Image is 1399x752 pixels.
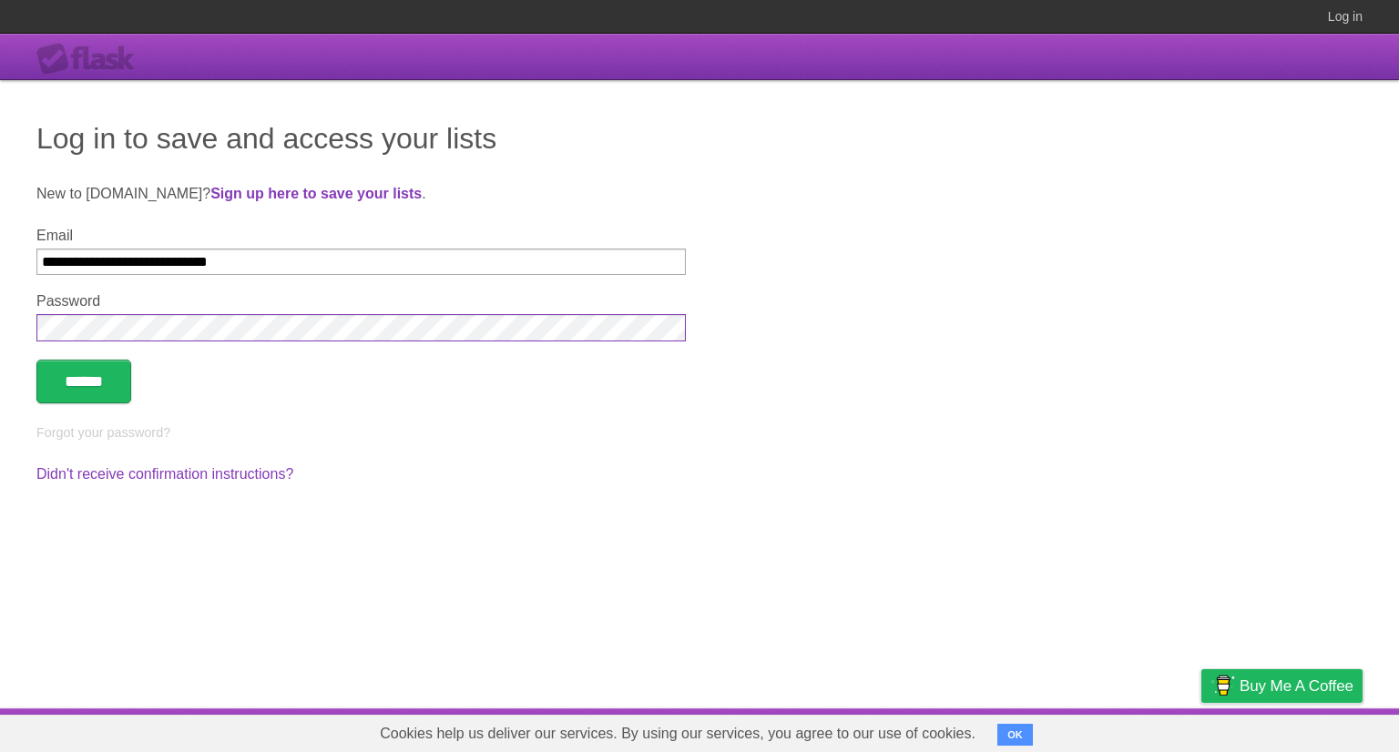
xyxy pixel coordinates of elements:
[959,713,997,747] a: About
[36,183,1363,205] p: New to [DOMAIN_NAME]? .
[1116,713,1156,747] a: Terms
[36,293,686,310] label: Password
[1210,670,1235,701] img: Buy me a coffee
[36,425,170,440] a: Forgot your password?
[36,466,293,482] a: Didn't receive confirmation instructions?
[1178,713,1225,747] a: Privacy
[1240,670,1353,702] span: Buy me a coffee
[1019,713,1093,747] a: Developers
[36,43,146,76] div: Flask
[210,186,422,201] a: Sign up here to save your lists
[36,117,1363,160] h1: Log in to save and access your lists
[362,716,994,752] span: Cookies help us deliver our services. By using our services, you agree to our use of cookies.
[36,228,686,244] label: Email
[1248,713,1363,747] a: Suggest a feature
[997,724,1033,746] button: OK
[1201,669,1363,703] a: Buy me a coffee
